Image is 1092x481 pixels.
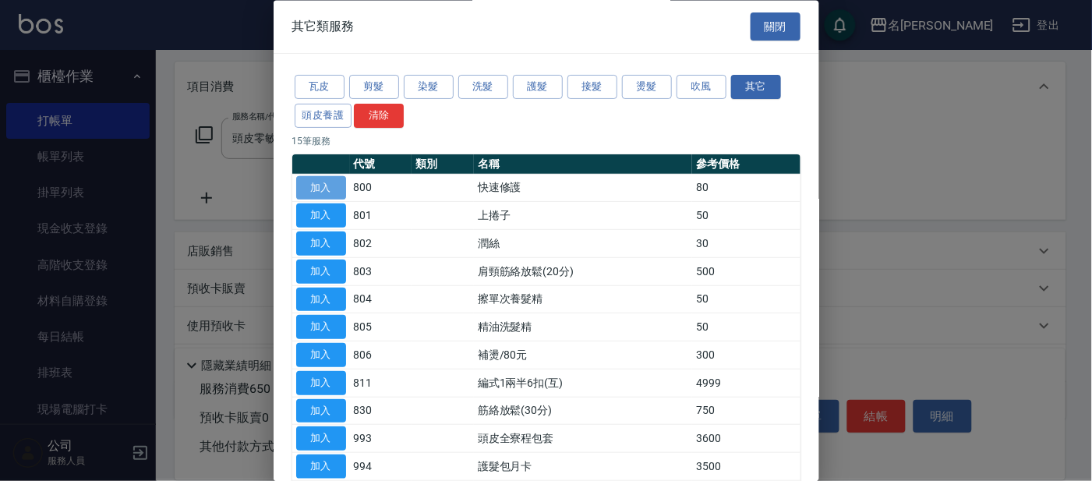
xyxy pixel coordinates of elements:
[692,425,800,453] td: 3600
[692,398,800,426] td: 750
[296,455,346,479] button: 加入
[349,76,399,100] button: 剪髮
[350,230,412,258] td: 802
[296,176,346,200] button: 加入
[296,260,346,284] button: 加入
[292,134,800,148] p: 15 筆服務
[412,154,474,175] th: 類別
[350,370,412,398] td: 811
[296,371,346,395] button: 加入
[677,76,726,100] button: 吹風
[350,341,412,370] td: 806
[474,154,692,175] th: 名稱
[692,258,800,286] td: 500
[295,76,345,100] button: 瓦皮
[622,76,672,100] button: 燙髮
[474,202,692,230] td: 上捲子
[350,286,412,314] td: 804
[458,76,508,100] button: 洗髮
[474,175,692,203] td: 快速修護
[474,425,692,453] td: 頭皮全寮程包套
[350,313,412,341] td: 805
[474,398,692,426] td: 筋絡放鬆(30分)
[474,313,692,341] td: 精油洗髮精
[474,453,692,481] td: 護髮包月卡
[350,258,412,286] td: 803
[350,398,412,426] td: 830
[474,286,692,314] td: 擦單次養髮精
[350,425,412,453] td: 993
[731,76,781,100] button: 其它
[692,175,800,203] td: 80
[296,288,346,312] button: 加入
[474,370,692,398] td: 編式1兩半6扣(互)
[474,258,692,286] td: 肩頸筋絡放鬆(20分)
[295,104,352,128] button: 頭皮養護
[692,370,800,398] td: 4999
[296,232,346,256] button: 加入
[296,316,346,340] button: 加入
[292,19,355,34] span: 其它類服務
[296,427,346,451] button: 加入
[692,341,800,370] td: 300
[692,230,800,258] td: 30
[296,204,346,228] button: 加入
[350,453,412,481] td: 994
[692,202,800,230] td: 50
[513,76,563,100] button: 護髮
[692,453,800,481] td: 3500
[751,12,800,41] button: 關閉
[692,313,800,341] td: 50
[350,175,412,203] td: 800
[692,286,800,314] td: 50
[692,154,800,175] th: 參考價格
[404,76,454,100] button: 染髮
[350,202,412,230] td: 801
[350,154,412,175] th: 代號
[296,399,346,423] button: 加入
[296,344,346,368] button: 加入
[567,76,617,100] button: 接髮
[474,230,692,258] td: 潤絲
[474,341,692,370] td: 補燙/80元
[354,104,404,128] button: 清除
